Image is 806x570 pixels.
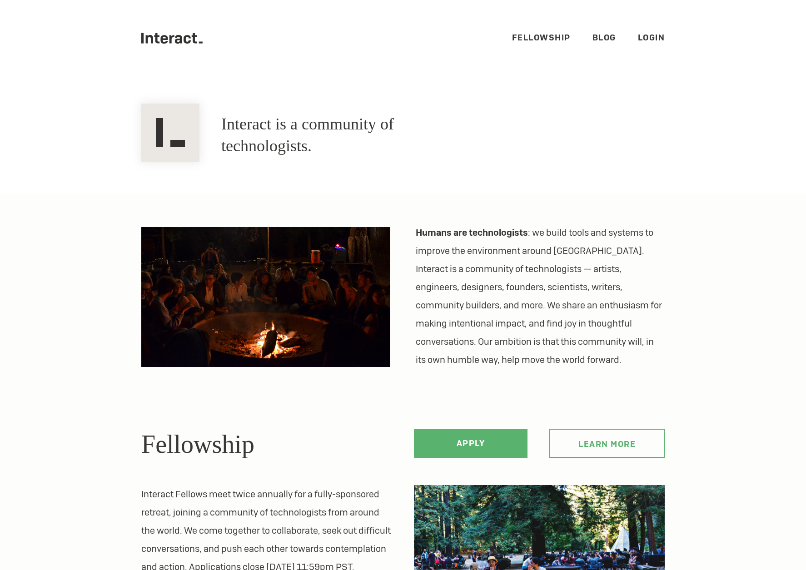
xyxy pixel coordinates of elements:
a: Fellowship [512,32,571,43]
a: Apply [414,429,527,458]
img: Interact Logo [141,104,199,162]
a: Login [638,32,665,43]
a: Learn more [549,429,665,458]
strong: Humans are technologists [416,227,528,238]
p: : we build tools and systems to improve the environment around [GEOGRAPHIC_DATA]. Interact is a c... [416,223,665,369]
img: A fireplace discussion at an Interact Retreat [141,227,390,367]
a: Blog [592,32,616,43]
h1: Interact is a community of technologists. [221,114,467,157]
h2: Fellowship [141,425,392,463]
